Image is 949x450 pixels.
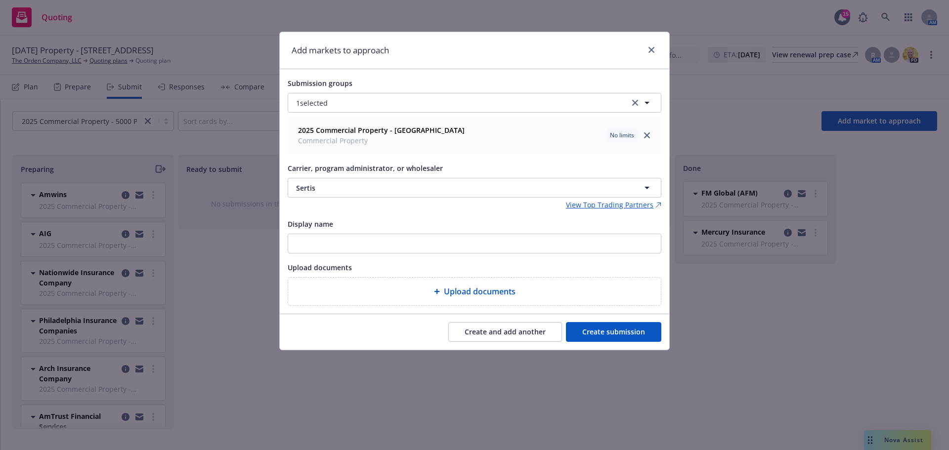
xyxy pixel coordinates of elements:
a: View Top Trading Partners [566,200,661,210]
a: close [641,129,653,141]
span: Carrier, program administrator, or wholesaler [288,164,443,173]
span: Submission groups [288,79,352,88]
span: No limits [610,131,634,140]
a: close [646,44,657,56]
span: 1 selected [296,98,328,108]
button: 1selectedclear selection [288,93,661,113]
a: clear selection [629,97,641,109]
span: Upload documents [444,286,516,297]
strong: 2025 Commercial Property - [GEOGRAPHIC_DATA] [298,125,465,135]
button: Sertis [288,178,661,198]
span: Sertis [296,183,606,193]
h1: Add markets to approach [292,44,389,57]
button: Create submission [566,322,661,342]
div: Upload documents [288,277,661,306]
span: Commercial Property [298,135,465,146]
span: Upload documents [288,263,352,272]
button: Create and add another [448,322,562,342]
span: Display name [288,219,333,229]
